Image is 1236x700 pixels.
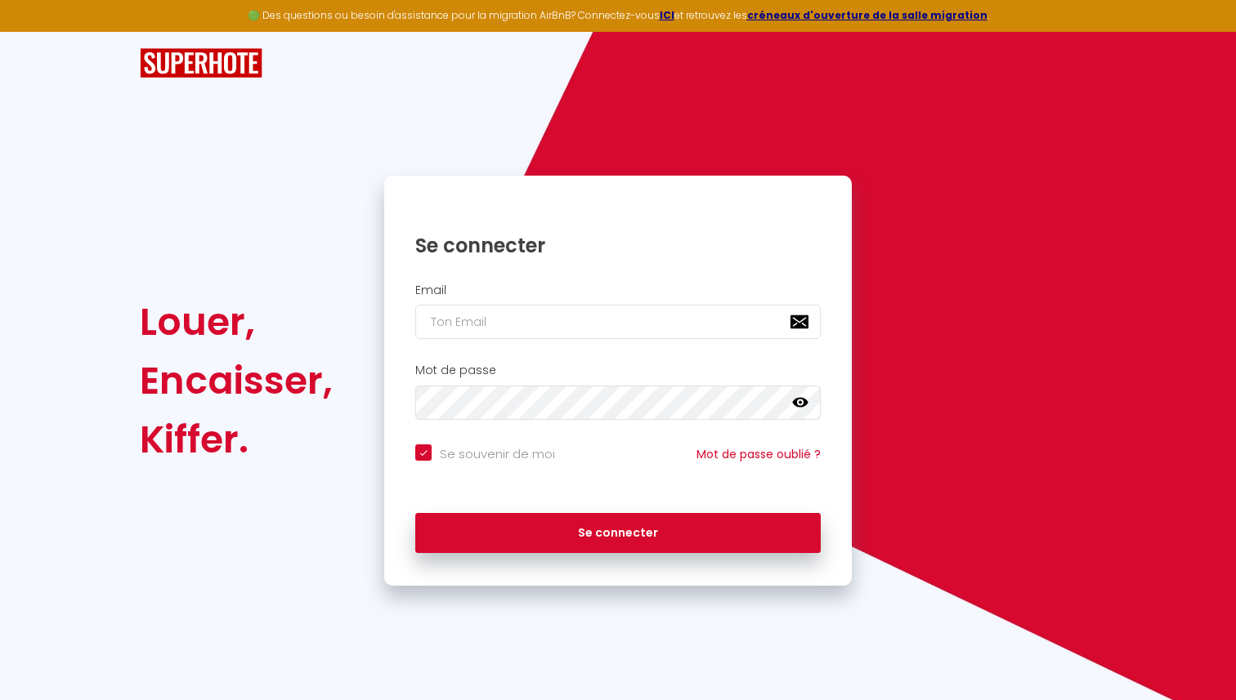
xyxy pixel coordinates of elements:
[140,48,262,78] img: SuperHote logo
[415,513,821,554] button: Se connecter
[415,305,821,339] input: Ton Email
[140,292,333,351] div: Louer,
[415,233,821,258] h1: Se connecter
[140,410,333,469] div: Kiffer.
[13,7,62,56] button: Ouvrir le widget de chat LiveChat
[696,446,821,462] a: Mot de passe oublié ?
[660,8,674,22] a: ICI
[415,283,821,297] h2: Email
[747,8,987,22] a: créneaux d'ouverture de la salle migration
[140,351,333,410] div: Encaisser,
[415,363,821,377] h2: Mot de passe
